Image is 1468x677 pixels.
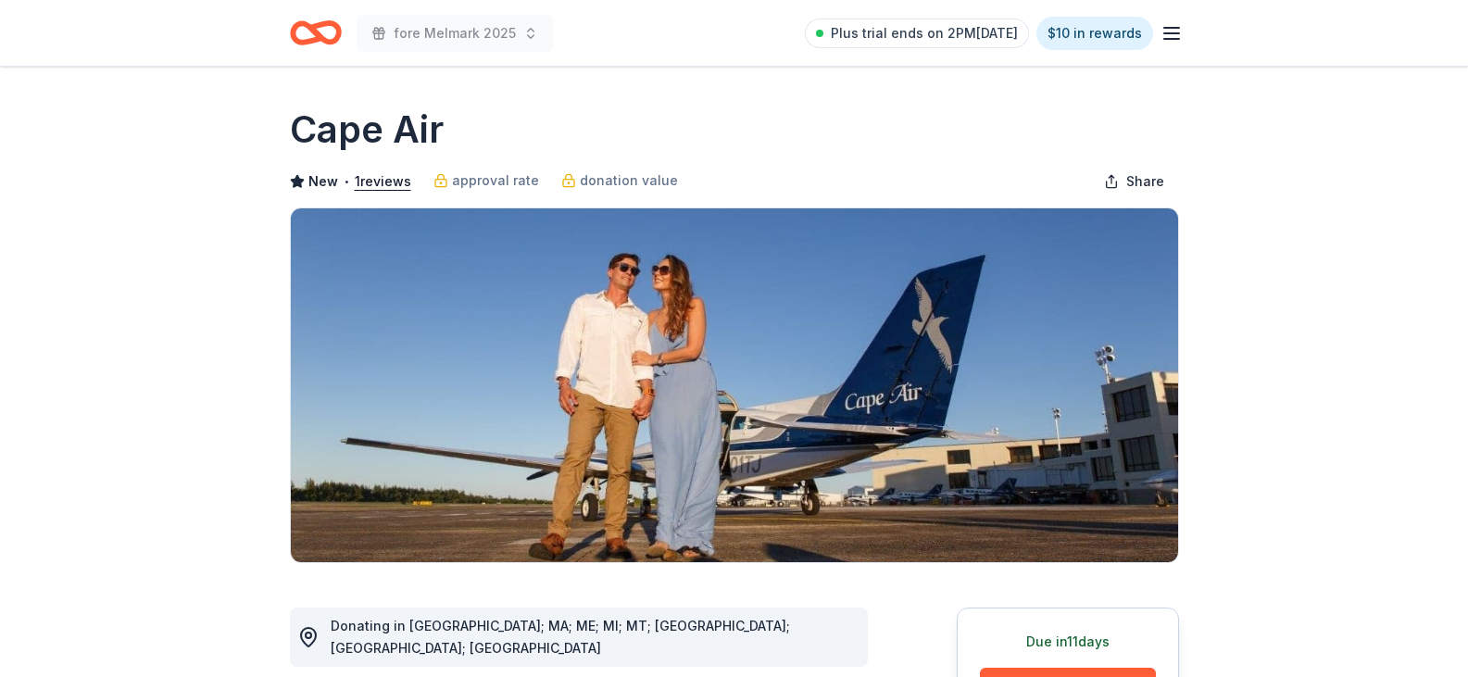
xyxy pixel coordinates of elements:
[1036,17,1153,50] a: $10 in rewards
[290,104,444,156] h1: Cape Air
[343,174,349,189] span: •
[308,170,338,193] span: New
[394,22,516,44] span: fore Melmark 2025
[452,169,539,192] span: approval rate
[291,208,1178,562] img: Image for Cape Air
[561,169,678,192] a: donation value
[355,170,411,193] button: 1reviews
[331,618,790,656] span: Donating in [GEOGRAPHIC_DATA]; MA; ME; MI; MT; [GEOGRAPHIC_DATA]; [GEOGRAPHIC_DATA]; [GEOGRAPHIC_...
[980,631,1156,653] div: Due in 11 days
[580,169,678,192] span: donation value
[831,22,1018,44] span: Plus trial ends on 2PM[DATE]
[1089,163,1179,200] button: Share
[290,11,342,55] a: Home
[805,19,1029,48] a: Plus trial ends on 2PM[DATE]
[433,169,539,192] a: approval rate
[357,15,553,52] button: fore Melmark 2025
[1126,170,1164,193] span: Share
